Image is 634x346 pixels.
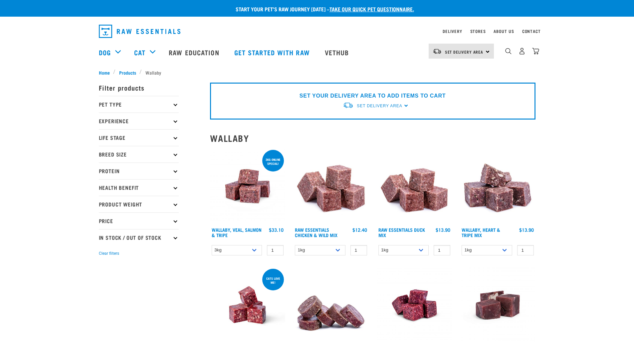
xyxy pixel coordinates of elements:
[433,48,442,54] img: van-moving.png
[377,149,452,224] img: ?1041 RE Lamb Mix 01
[357,104,402,108] span: Set Delivery Area
[99,69,110,76] span: Home
[318,39,357,66] a: Vethub
[162,39,227,66] a: Raw Education
[505,48,512,54] img: home-icon-1@2x.png
[295,228,337,236] a: Raw Essentials Chicken & Wild Mix
[517,245,534,255] input: 1
[378,228,425,236] a: Raw Essentials Duck Mix
[293,149,369,224] img: Pile Of Cubed Chicken Wild Meat Mix
[519,48,526,55] img: user.png
[99,69,535,76] nav: breadcrumbs
[436,227,450,232] div: $13.90
[343,102,353,109] img: van-moving.png
[99,146,179,163] p: Breed Size
[99,69,113,76] a: Home
[460,267,535,343] img: Wallaby Meat Cubes
[443,30,462,32] a: Delivery
[293,267,369,343] img: 1093 Wallaby Heart Medallions 01
[460,149,535,224] img: 1174 Wallaby Heart Tripe Mix 01
[350,245,367,255] input: 1
[99,212,179,229] p: Price
[99,96,179,113] p: Pet Type
[352,227,367,232] div: $12.40
[434,245,450,255] input: 1
[269,227,284,232] div: $33.10
[228,39,318,66] a: Get started with Raw
[212,228,262,236] a: Wallaby, Veal, Salmon & Tripe
[470,30,486,32] a: Stores
[329,7,414,10] a: take our quick pet questionnaire.
[300,92,446,100] p: SET YOUR DELIVERY AREA TO ADD ITEMS TO CART
[99,250,119,256] button: Clear filters
[99,229,179,246] p: In Stock / Out Of Stock
[99,129,179,146] p: Life Stage
[494,30,514,32] a: About Us
[99,47,111,57] a: Dog
[99,79,179,96] p: Filter products
[519,227,534,232] div: $13.90
[210,267,286,343] img: Raw Essentials 2024 July2572 Beef Wallaby Heart
[99,25,180,38] img: Raw Essentials Logo
[99,113,179,129] p: Experience
[262,273,284,287] div: Cats love me!
[210,149,286,224] img: Wallaby Veal Salmon Tripe 1642
[522,30,541,32] a: Contact
[462,228,500,236] a: Wallaby, Heart & Tripe Mix
[119,69,136,76] span: Products
[134,47,145,57] a: Cat
[99,196,179,212] p: Product Weight
[377,267,452,343] img: Wallaby Mince 1675
[99,179,179,196] p: Health Benefit
[445,51,484,53] span: Set Delivery Area
[267,245,284,255] input: 1
[99,163,179,179] p: Protein
[532,48,539,55] img: home-icon@2x.png
[115,69,139,76] a: Products
[210,133,535,143] h2: Wallaby
[262,155,284,169] div: 3kg online special!
[94,22,541,41] nav: dropdown navigation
